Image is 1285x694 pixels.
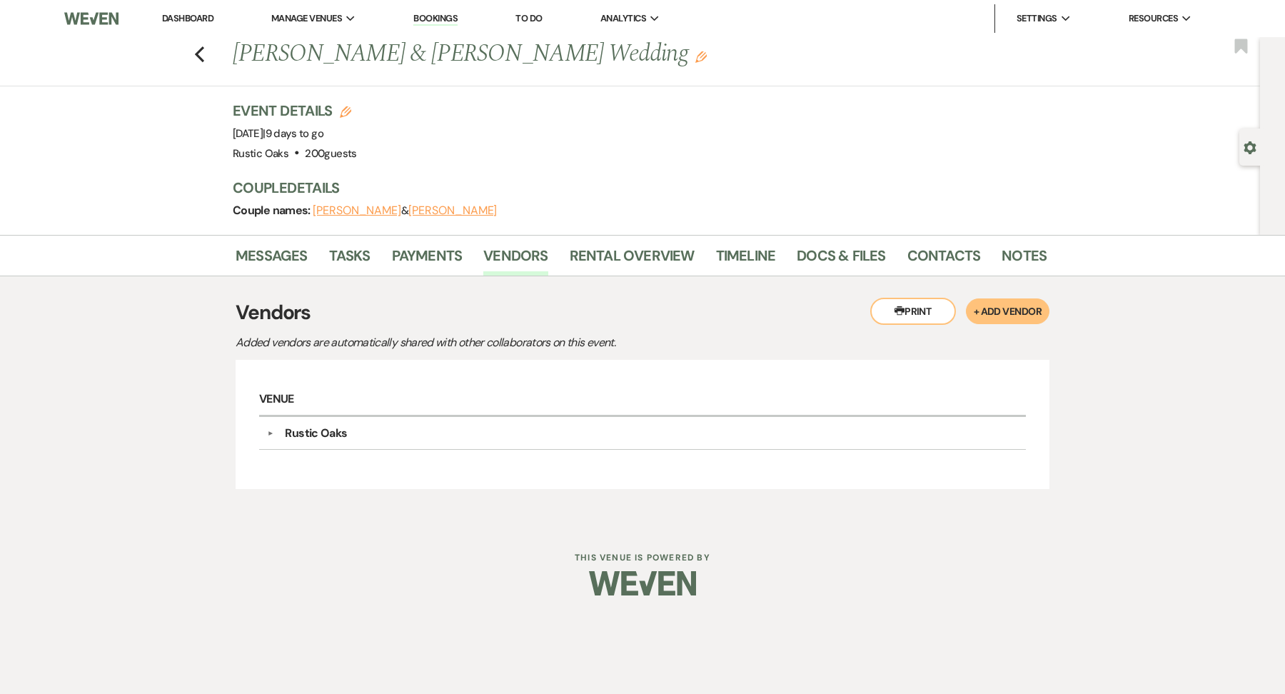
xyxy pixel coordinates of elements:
a: Rental Overview [570,244,695,276]
a: Timeline [716,244,776,276]
span: Analytics [600,11,646,26]
span: 200 guests [305,146,356,161]
a: Dashboard [162,12,213,24]
h3: Couple Details [233,178,1032,198]
h3: Event Details [233,101,357,121]
span: 9 days to go [266,126,323,141]
span: Rustic Oaks [233,146,288,161]
button: [PERSON_NAME] [408,205,497,216]
a: Vendors [483,244,548,276]
a: To Do [515,12,542,24]
button: Print [870,298,956,325]
a: Messages [236,244,308,276]
button: Edit [695,50,707,63]
h3: Vendors [236,298,1049,328]
span: Resources [1129,11,1178,26]
span: Couple names: [233,203,313,218]
h1: [PERSON_NAME] & [PERSON_NAME] Wedding [233,37,872,71]
span: Settings [1017,11,1057,26]
button: ▼ [261,430,278,437]
div: Rustic Oaks [285,425,347,442]
button: Open lead details [1244,140,1256,154]
a: Tasks [329,244,371,276]
span: Manage Venues [271,11,342,26]
h6: Venue [259,383,1026,417]
button: + Add Vendor [966,298,1049,324]
span: | [263,126,323,141]
img: Weven Logo [64,4,119,34]
a: Payments [392,244,463,276]
p: Added vendors are automatically shared with other collaborators on this event. [236,333,735,352]
span: & [313,203,497,218]
span: [DATE] [233,126,323,141]
a: Docs & Files [797,244,885,276]
img: Weven Logo [589,558,696,608]
a: Bookings [413,12,458,26]
button: [PERSON_NAME] [313,205,401,216]
a: Notes [1002,244,1047,276]
a: Contacts [907,244,981,276]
